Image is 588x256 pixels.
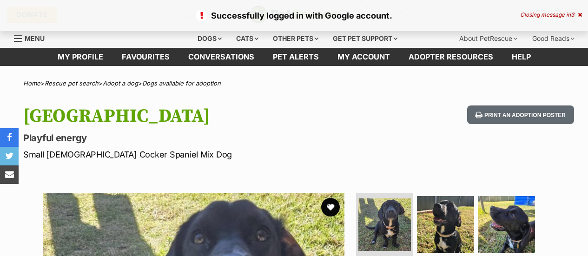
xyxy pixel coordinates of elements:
[417,196,474,253] img: Photo of Paris
[264,48,328,66] a: Pet alerts
[571,11,574,18] span: 3
[358,198,411,251] img: Photo of Paris
[14,29,51,46] a: Menu
[23,105,359,127] h1: [GEOGRAPHIC_DATA]
[230,29,265,48] div: Cats
[25,34,45,42] span: Menu
[526,29,581,48] div: Good Reads
[103,79,138,87] a: Adopt a dog
[478,196,535,253] img: Photo of Paris
[502,48,540,66] a: Help
[191,29,228,48] div: Dogs
[23,131,359,144] p: Playful energy
[179,48,264,66] a: conversations
[520,12,582,18] div: Closing message in
[48,48,112,66] a: My profile
[45,79,99,87] a: Rescue pet search
[112,48,179,66] a: Favourites
[467,105,574,125] button: Print an adoption poster
[266,29,325,48] div: Other pets
[399,48,502,66] a: Adopter resources
[328,48,399,66] a: My account
[326,29,404,48] div: Get pet support
[23,79,40,87] a: Home
[9,9,579,22] p: Successfully logged in with Google account.
[453,29,524,48] div: About PetRescue
[321,198,340,217] button: favourite
[142,79,221,87] a: Dogs available for adoption
[23,148,359,161] p: Small [DEMOGRAPHIC_DATA] Cocker Spaniel Mix Dog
